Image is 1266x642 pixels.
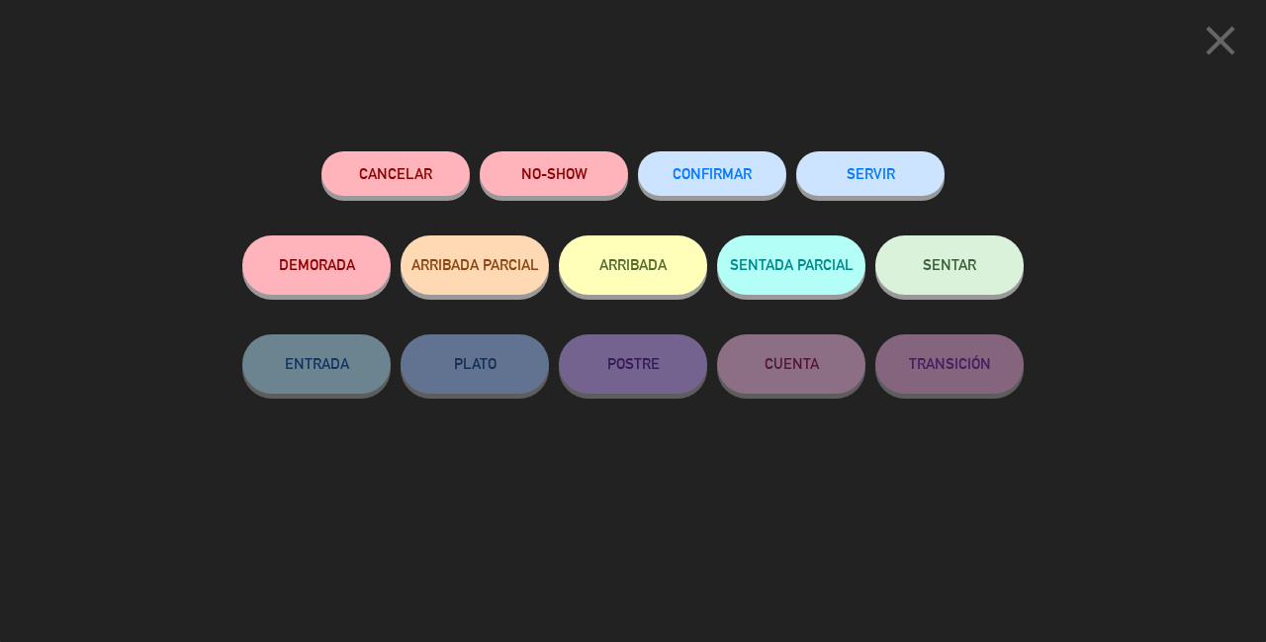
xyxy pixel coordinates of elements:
button: ENTRADA [242,334,391,394]
button: ARRIBADA [559,235,707,295]
button: SERVIR [796,151,945,196]
button: SENTAR [875,235,1024,295]
button: DEMORADA [242,235,391,295]
button: Cancelar [321,151,470,196]
button: NO-SHOW [480,151,628,196]
button: close [1190,15,1251,73]
button: SENTADA PARCIAL [717,235,865,295]
button: PLATO [401,334,549,394]
button: ARRIBADA PARCIAL [401,235,549,295]
button: CUENTA [717,334,865,394]
button: POSTRE [559,334,707,394]
button: CONFIRMAR [638,151,786,196]
span: ARRIBADA PARCIAL [411,256,539,273]
span: CONFIRMAR [673,165,752,182]
i: close [1196,16,1245,65]
button: TRANSICIÓN [875,334,1024,394]
span: SENTAR [923,256,976,273]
